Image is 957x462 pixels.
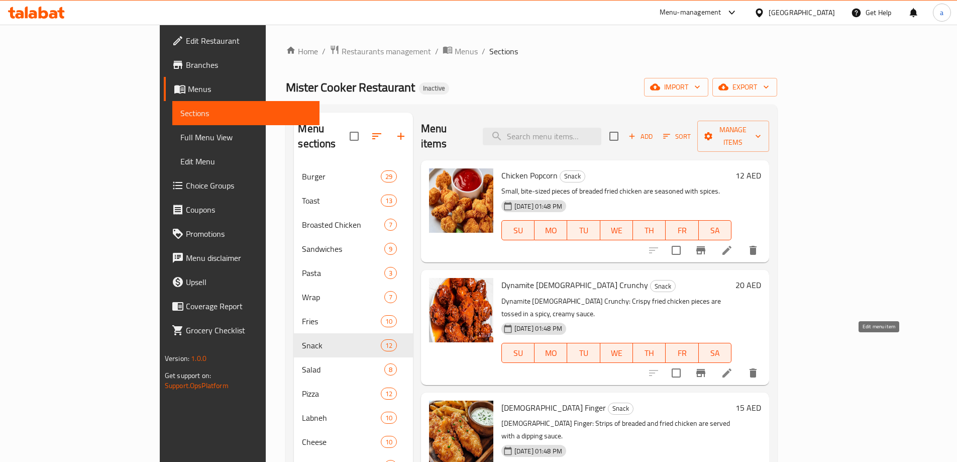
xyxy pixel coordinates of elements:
div: Toast [302,195,380,207]
a: Menu disclaimer [164,246,320,270]
div: Broasted Chicken7 [294,213,412,237]
button: delete [741,238,765,262]
a: Branches [164,53,320,77]
span: Menu disclaimer [186,252,311,264]
span: Get support on: [165,369,211,382]
span: import [652,81,700,94]
h6: 20 AED [735,278,761,292]
span: Labneh [302,412,380,424]
span: TH [637,223,662,238]
div: items [384,243,397,255]
span: SU [506,346,530,360]
li: / [482,45,485,57]
span: Select to update [666,240,687,261]
div: Cheese10 [294,430,412,454]
li: / [322,45,326,57]
div: Burger [302,170,380,182]
span: Manage items [705,124,762,149]
a: Coupons [164,198,320,222]
button: Branch-specific-item [689,238,713,262]
div: Broasted Chicken [302,219,384,231]
div: items [384,219,397,231]
a: Edit Menu [172,149,320,173]
span: Sort [663,131,691,142]
span: Select section [603,126,624,147]
h6: 15 AED [735,401,761,415]
span: 8 [385,365,396,375]
div: items [384,363,397,376]
div: Snack [650,280,676,292]
button: SA [699,220,731,240]
a: Menus [164,77,320,101]
span: Snack [302,339,380,351]
div: Toast13 [294,189,412,213]
div: Pasta3 [294,261,412,285]
a: Upsell [164,270,320,294]
span: MO [539,346,563,360]
h2: Menu items [421,121,471,151]
span: 12 [381,389,396,399]
span: TH [637,346,662,360]
span: SU [506,223,530,238]
span: [DATE] 01:48 PM [510,202,566,211]
p: Small, bite-sized pieces of breaded fried chicken are seasoned with spices. [501,185,731,198]
span: Pasta [302,267,384,279]
span: Full Menu View [180,131,311,143]
span: export [720,81,769,94]
span: Chicken Popcorn [501,168,558,183]
p: Dynamite [DEMOGRAPHIC_DATA] Crunchy: Crispy fried chicken pieces are tossed in a spicy, creamy sa... [501,295,731,320]
button: MO [535,220,567,240]
div: Sandwiches [302,243,384,255]
span: 7 [385,220,396,230]
span: FR [670,223,694,238]
button: WE [600,343,633,363]
button: Sort [661,129,693,144]
a: Choice Groups [164,173,320,198]
span: Inactive [419,84,449,93]
span: Restaurants management [342,45,431,57]
div: Inactive [419,82,449,95]
span: FR [670,346,694,360]
button: TU [567,343,600,363]
button: Add section [389,124,413,148]
span: [DATE] 01:48 PM [510,324,566,333]
div: items [381,436,397,448]
button: export [712,78,777,97]
button: TH [633,220,666,240]
div: items [381,315,397,327]
button: TH [633,343,666,363]
span: Sections [489,45,518,57]
button: Branch-specific-item [689,361,713,385]
span: WE [604,223,629,238]
div: items [384,291,397,303]
span: Add [627,131,654,142]
span: Pizza [302,388,380,400]
span: Grocery Checklist [186,324,311,336]
button: import [644,78,708,97]
span: TU [571,346,596,360]
span: 10 [381,437,396,447]
span: Menus [455,45,478,57]
a: Sections [172,101,320,125]
span: Add item [624,129,657,144]
span: Choice Groups [186,179,311,192]
a: Support.OpsPlatform [165,379,229,392]
div: Menu-management [660,7,721,19]
span: Promotions [186,228,311,240]
span: 10 [381,317,396,326]
div: items [381,412,397,424]
span: Select to update [666,362,687,384]
span: 7 [385,293,396,302]
span: Select all sections [344,126,365,147]
a: Edit Restaurant [164,29,320,53]
img: Chicken Popcorn [429,168,493,233]
div: items [381,195,397,207]
span: Sections [180,107,311,119]
span: SA [703,223,727,238]
div: Cheese [302,436,380,448]
span: Salad [302,363,384,376]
